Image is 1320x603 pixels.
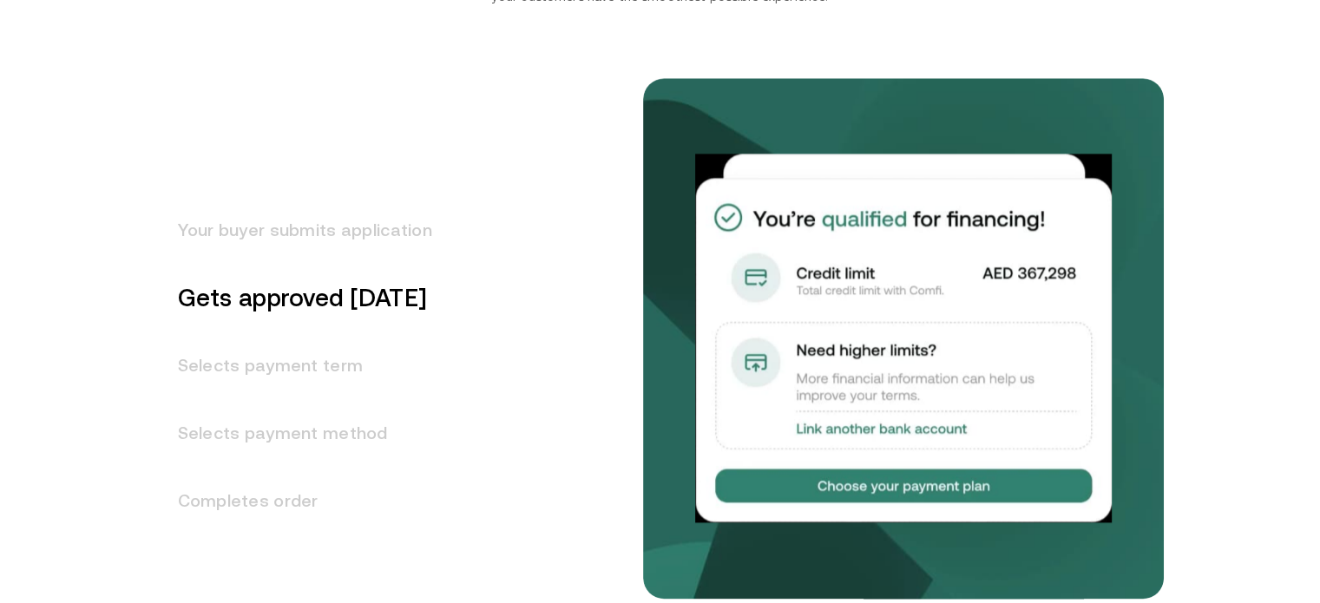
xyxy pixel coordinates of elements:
[157,467,432,534] h3: Completes order
[157,196,432,264] h3: Your buyer submits application
[695,154,1112,523] img: Gets approved in 1 day
[157,399,432,467] h3: Selects payment method
[157,331,432,399] h3: Selects payment term
[157,264,432,331] h3: Gets approved [DATE]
